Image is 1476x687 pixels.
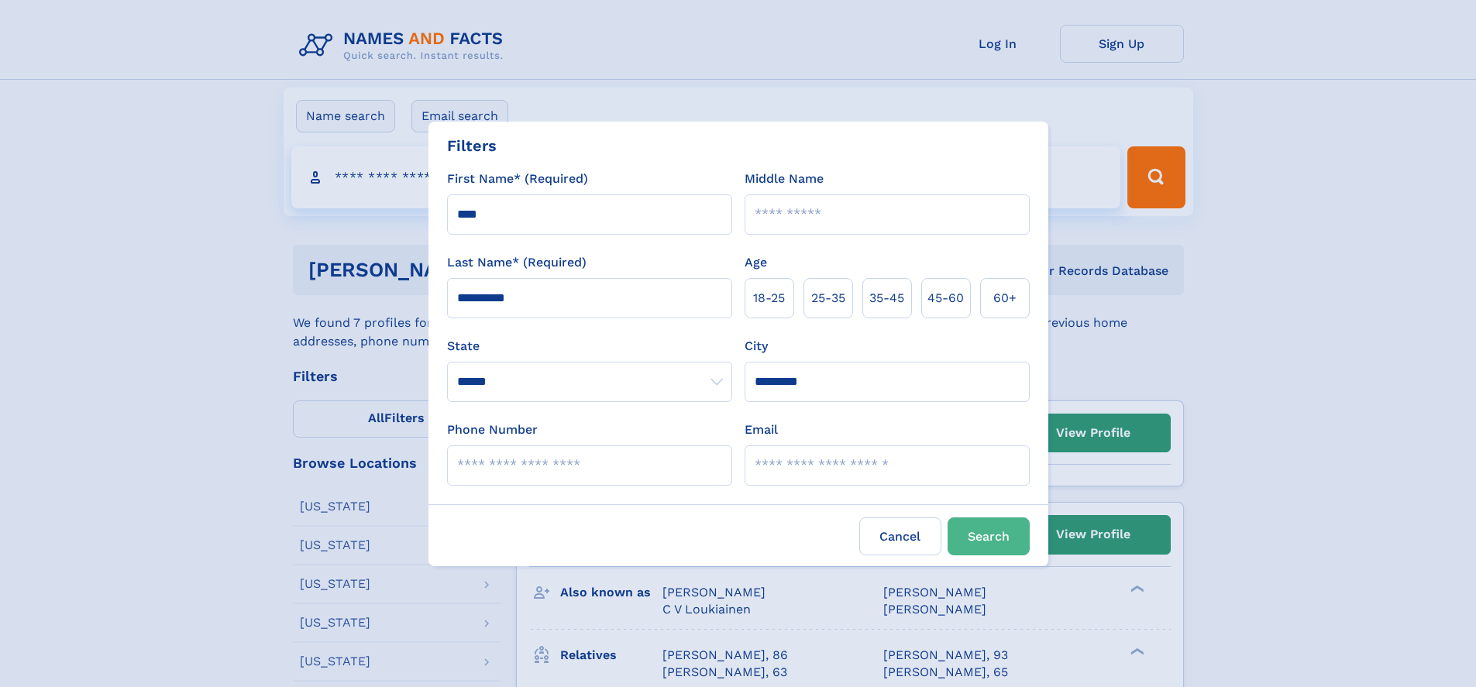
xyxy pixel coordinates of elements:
label: State [447,337,732,356]
label: Email [745,421,778,439]
span: 25‑35 [811,289,845,307]
div: Filters [447,134,497,157]
span: 45‑60 [927,289,964,307]
button: Search [948,517,1030,555]
label: Age [745,253,767,272]
span: 18‑25 [753,289,785,307]
label: First Name* (Required) [447,170,588,188]
span: 35‑45 [869,289,904,307]
label: Phone Number [447,421,538,439]
label: Middle Name [745,170,824,188]
label: Cancel [859,517,941,555]
label: City [745,337,768,356]
span: 60+ [993,289,1017,307]
label: Last Name* (Required) [447,253,587,272]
